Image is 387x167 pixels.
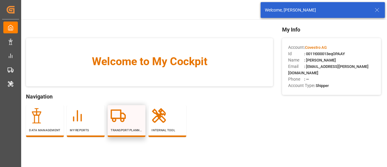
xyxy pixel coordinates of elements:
span: : Shipper [314,83,329,88]
span: : [PERSON_NAME] [304,58,336,62]
span: : 0011t000013eqOPAAY [304,52,345,56]
span: Name [288,57,304,63]
div: Welcome, [PERSON_NAME] [265,7,369,13]
span: Phone [288,76,304,82]
span: Id [288,51,304,57]
span: Navigation [26,92,273,101]
p: Data Management [29,128,61,132]
span: : [304,45,327,50]
span: : [EMAIL_ADDRESS][PERSON_NAME][DOMAIN_NAME] [288,64,369,75]
span: Account Type [288,82,314,89]
p: Internal Tool [151,128,183,132]
p: My Reports [70,128,102,132]
span: : — [304,77,309,82]
span: Account [288,44,304,51]
p: Transport Planner [111,128,142,132]
span: My Info [282,25,381,34]
span: Covestro AG [305,45,327,50]
span: Email [288,63,304,70]
span: Welcome to My Cockpit [38,53,261,70]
